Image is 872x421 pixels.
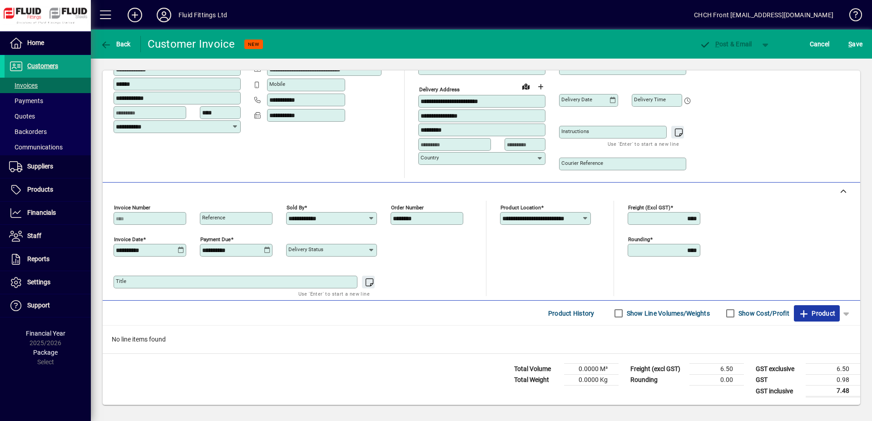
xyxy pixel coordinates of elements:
[5,202,91,224] a: Financials
[298,288,370,299] mat-hint: Use 'Enter' to start a new line
[27,209,56,216] span: Financials
[27,232,41,239] span: Staff
[842,2,861,31] a: Knowledge Base
[5,109,91,124] a: Quotes
[288,246,323,253] mat-label: Delivery status
[5,225,91,248] a: Staff
[806,386,860,397] td: 7.48
[806,364,860,375] td: 6.50
[5,294,91,317] a: Support
[751,375,806,386] td: GST
[5,124,91,139] a: Backorders
[98,36,133,52] button: Back
[33,349,58,356] span: Package
[9,128,47,135] span: Backorders
[114,204,150,211] mat-label: Invoice number
[421,154,439,161] mat-label: Country
[26,330,65,337] span: Financial Year
[626,364,689,375] td: Freight (excl GST)
[114,236,143,243] mat-label: Invoice date
[794,305,840,322] button: Product
[202,214,225,221] mat-label: Reference
[545,305,598,322] button: Product History
[751,364,806,375] td: GST exclusive
[533,79,548,94] button: Choose address
[561,128,589,134] mat-label: Instructions
[848,37,862,51] span: ave
[715,40,719,48] span: P
[561,160,603,166] mat-label: Courier Reference
[561,96,592,103] mat-label: Delivery date
[5,93,91,109] a: Payments
[625,309,710,318] label: Show Line Volumes/Weights
[178,8,227,22] div: Fluid Fittings Ltd
[9,82,38,89] span: Invoices
[806,375,860,386] td: 0.98
[798,306,835,321] span: Product
[695,36,757,52] button: Post & Email
[148,37,235,51] div: Customer Invoice
[608,139,679,149] mat-hint: Use 'Enter' to start a new line
[848,40,852,48] span: S
[103,326,860,353] div: No line items found
[287,204,304,211] mat-label: Sold by
[27,255,50,263] span: Reports
[27,278,50,286] span: Settings
[628,204,670,211] mat-label: Freight (excl GST)
[5,271,91,294] a: Settings
[27,62,58,69] span: Customers
[5,178,91,201] a: Products
[27,163,53,170] span: Suppliers
[5,78,91,93] a: Invoices
[27,302,50,309] span: Support
[391,204,424,211] mat-label: Order number
[810,37,830,51] span: Cancel
[9,113,35,120] span: Quotes
[116,278,126,284] mat-label: Title
[634,96,666,103] mat-label: Delivery time
[737,309,789,318] label: Show Cost/Profit
[751,386,806,397] td: GST inclusive
[564,375,619,386] td: 0.0000 Kg
[808,36,832,52] button: Cancel
[548,306,595,321] span: Product History
[5,248,91,271] a: Reports
[689,364,744,375] td: 6.50
[846,36,865,52] button: Save
[5,139,91,155] a: Communications
[628,236,650,243] mat-label: Rounding
[694,8,833,22] div: CHCH Front [EMAIL_ADDRESS][DOMAIN_NAME]
[5,155,91,178] a: Suppliers
[120,7,149,23] button: Add
[269,81,285,87] mat-label: Mobile
[699,40,752,48] span: ost & Email
[510,364,564,375] td: Total Volume
[519,79,533,94] a: View on map
[9,97,43,104] span: Payments
[564,364,619,375] td: 0.0000 M³
[149,7,178,23] button: Profile
[510,375,564,386] td: Total Weight
[27,186,53,193] span: Products
[200,236,231,243] mat-label: Payment due
[27,39,44,46] span: Home
[5,32,91,54] a: Home
[626,375,689,386] td: Rounding
[689,375,744,386] td: 0.00
[91,36,141,52] app-page-header-button: Back
[500,204,541,211] mat-label: Product location
[9,144,63,151] span: Communications
[100,40,131,48] span: Back
[248,41,259,47] span: NEW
